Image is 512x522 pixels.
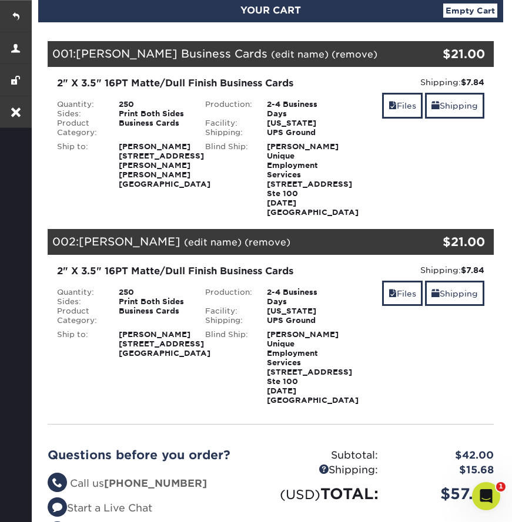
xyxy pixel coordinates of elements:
[245,237,290,248] a: (remove)
[425,281,484,306] a: Shipping
[196,128,258,137] div: Shipping:
[48,288,110,297] div: Quantity:
[425,93,484,118] a: Shipping
[110,100,196,109] div: 250
[110,288,196,297] div: 250
[48,502,152,514] a: Start a Live Chat
[196,119,258,128] div: Facility:
[240,5,301,16] span: YOUR CART
[258,288,344,307] div: 2-4 Business Days
[104,477,207,489] strong: [PHONE_NUMBER]
[280,487,320,502] small: (USD)
[389,289,397,298] span: files
[196,142,258,217] div: Blind Ship:
[332,49,377,60] a: (remove)
[48,100,110,109] div: Quantity:
[271,463,387,478] div: Shipping:
[48,229,420,255] div: 002:
[431,289,440,298] span: shipping
[354,264,484,276] div: Shipping:
[271,448,387,463] div: Subtotal:
[382,281,423,306] a: Files
[258,100,344,119] div: 2-4 Business Days
[258,316,344,325] div: UPS Ground
[258,128,344,137] div: UPS Ground
[389,101,397,110] span: files
[48,119,110,137] div: Product Category:
[110,307,196,325] div: Business Cards
[119,142,210,188] strong: [PERSON_NAME] [STREET_ADDRESS][PERSON_NAME] [PERSON_NAME][GEOGRAPHIC_DATA]
[258,307,344,316] div: [US_STATE]
[110,297,196,307] div: Print Both Sides
[196,316,258,325] div: Shipping:
[48,297,110,307] div: Sides:
[420,233,486,251] div: $21.00
[119,330,210,358] strong: [PERSON_NAME] [STREET_ADDRESS] [GEOGRAPHIC_DATA]
[420,45,486,63] div: $21.00
[48,330,110,358] div: Ship to:
[443,4,497,18] a: Empty Cart
[387,448,503,463] div: $42.00
[267,330,359,405] strong: [PERSON_NAME] Unique Employment Services [STREET_ADDRESS] Ste 100 [DATE][GEOGRAPHIC_DATA]
[76,47,267,60] span: [PERSON_NAME] Business Cards
[461,265,484,275] strong: $7.84
[267,142,359,217] strong: [PERSON_NAME] Unique Employment Services [STREET_ADDRESS] Ste 100 [DATE][GEOGRAPHIC_DATA]
[48,41,420,67] div: 001:
[79,235,180,248] span: [PERSON_NAME]
[196,330,258,405] div: Blind Ship:
[48,109,110,119] div: Sides:
[354,76,484,88] div: Shipping:
[271,483,387,505] div: TOTAL:
[184,237,242,248] a: (edit name)
[196,307,258,316] div: Facility:
[57,76,336,90] div: 2" X 3.5" 16PT Matte/Dull Finish Business Cards
[461,78,484,87] strong: $7.84
[57,264,336,278] div: 2" X 3.5" 16PT Matte/Dull Finish Business Cards
[110,119,196,137] div: Business Cards
[271,49,329,60] a: (edit name)
[48,476,262,491] li: Call us
[472,482,500,510] iframe: Intercom live chat
[48,142,110,189] div: Ship to:
[48,448,262,462] h2: Questions before you order?
[110,109,196,119] div: Print Both Sides
[48,307,110,325] div: Product Category:
[387,483,503,505] div: $57.68
[431,101,440,110] span: shipping
[258,119,344,128] div: [US_STATE]
[196,100,258,119] div: Production:
[496,482,506,491] span: 1
[387,463,503,478] div: $15.68
[196,288,258,307] div: Production:
[382,93,423,118] a: Files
